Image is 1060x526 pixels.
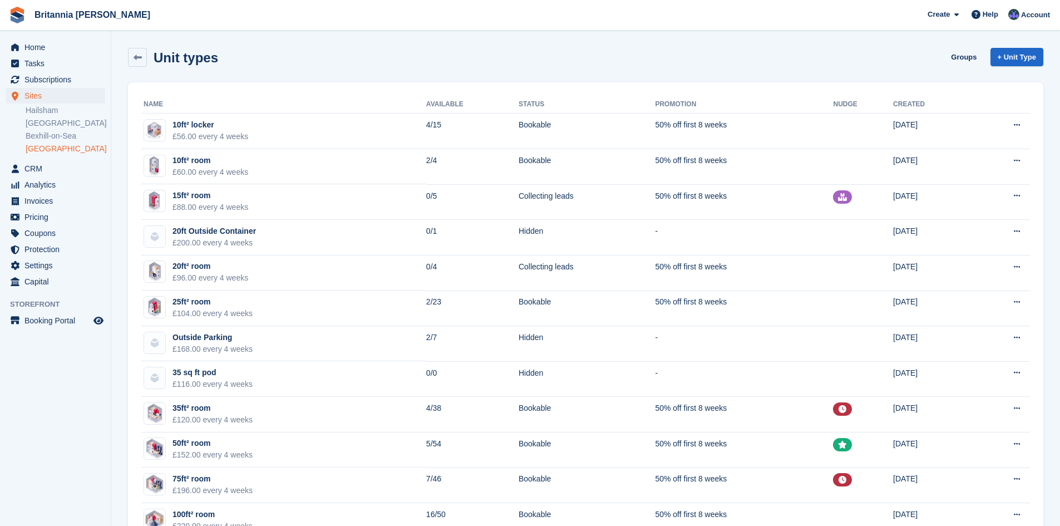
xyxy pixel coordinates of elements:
[519,291,655,326] td: Bookable
[6,56,105,71] a: menu
[6,225,105,241] a: menu
[655,468,833,503] td: 50% off first 8 weeks
[26,118,105,129] a: [GEOGRAPHIC_DATA]
[928,9,950,20] span: Create
[6,161,105,176] a: menu
[893,326,972,362] td: [DATE]
[6,177,105,193] a: menu
[144,474,165,495] img: 75FY.png
[24,242,91,257] span: Protection
[655,291,833,326] td: 50% off first 8 weeks
[655,361,833,397] td: -
[833,96,893,114] th: Nudge
[426,96,519,114] th: Available
[893,220,972,255] td: [DATE]
[6,313,105,328] a: menu
[6,209,105,225] a: menu
[30,6,155,24] a: Britannia [PERSON_NAME]
[172,201,248,213] div: £88.00 every 4 weeks
[655,255,833,291] td: 50% off first 8 weeks
[519,432,655,468] td: Bookable
[893,255,972,291] td: [DATE]
[24,72,91,87] span: Subscriptions
[24,193,91,209] span: Invoices
[10,299,111,310] span: Storefront
[6,40,105,55] a: menu
[6,258,105,273] a: menu
[147,155,162,177] img: 10FT-High.png
[24,161,91,176] span: CRM
[172,131,248,142] div: £56.00 every 4 weeks
[893,468,972,503] td: [DATE]
[147,190,162,212] img: 15FT.png
[145,437,165,460] img: 50FT.png
[426,220,519,255] td: 0/1
[172,449,253,461] div: £152.00 every 4 weeks
[655,397,833,432] td: 50% off first 8 weeks
[519,361,655,397] td: Hidden
[172,485,253,496] div: £196.00 every 4 weeks
[946,48,981,66] a: Groups
[6,193,105,209] a: menu
[172,367,253,378] div: 35 sq ft pod
[172,119,248,131] div: 10ft² locker
[426,361,519,397] td: 0/0
[144,226,165,247] img: blank-unit-type-icon-ffbac7b88ba66c5e286b0e438baccc4b9c83835d4c34f86887a83fc20ec27e7b.svg
[141,96,426,114] th: Name
[154,50,218,65] h2: Unit types
[26,105,105,116] a: Hailsham
[426,397,519,432] td: 4/38
[426,291,519,326] td: 2/23
[172,272,248,284] div: £96.00 every 4 weeks
[6,274,105,289] a: menu
[6,242,105,257] a: menu
[172,166,248,178] div: £60.00 every 4 weeks
[24,225,91,241] span: Coupons
[893,149,972,185] td: [DATE]
[655,96,833,114] th: Promotion
[24,258,91,273] span: Settings
[655,432,833,468] td: 50% off first 8 weeks
[92,314,105,327] a: Preview store
[172,308,253,319] div: £104.00 every 4 weeks
[172,190,248,201] div: 15ft² room
[893,397,972,432] td: [DATE]
[1008,9,1019,20] img: Lee Cradock
[426,255,519,291] td: 0/4
[519,96,655,114] th: Status
[519,397,655,432] td: Bookable
[24,177,91,193] span: Analytics
[655,326,833,362] td: -
[426,114,519,149] td: 4/15
[172,237,256,249] div: £200.00 every 4 weeks
[146,296,164,318] img: 25FT.png
[144,120,165,140] img: 10FT.png
[426,326,519,362] td: 2/7
[26,131,105,141] a: Bexhill-on-Sea
[519,326,655,362] td: Hidden
[519,114,655,149] td: Bookable
[24,274,91,289] span: Capital
[24,313,91,328] span: Booking Portal
[172,225,256,237] div: 20ft Outside Container
[172,343,253,355] div: £168.00 every 4 weeks
[172,332,253,343] div: Outside Parking
[655,149,833,185] td: 50% off first 8 weeks
[519,255,655,291] td: Collecting leads
[26,144,105,154] a: [GEOGRAPHIC_DATA]
[519,220,655,255] td: Hidden
[172,260,248,272] div: 20ft² room
[172,414,253,426] div: £120.00 every 4 weeks
[172,473,253,485] div: 75ft² room
[172,437,253,449] div: 50ft² room
[893,291,972,326] td: [DATE]
[893,432,972,468] td: [DATE]
[24,88,91,104] span: Sites
[144,367,165,389] img: blank-unit-type-icon-ffbac7b88ba66c5e286b0e438baccc4b9c83835d4c34f86887a83fc20ec27e7b.svg
[893,184,972,220] td: [DATE]
[893,96,972,114] th: Created
[24,56,91,71] span: Tasks
[655,184,833,220] td: 50% off first 8 weeks
[519,184,655,220] td: Collecting leads
[1021,9,1050,21] span: Account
